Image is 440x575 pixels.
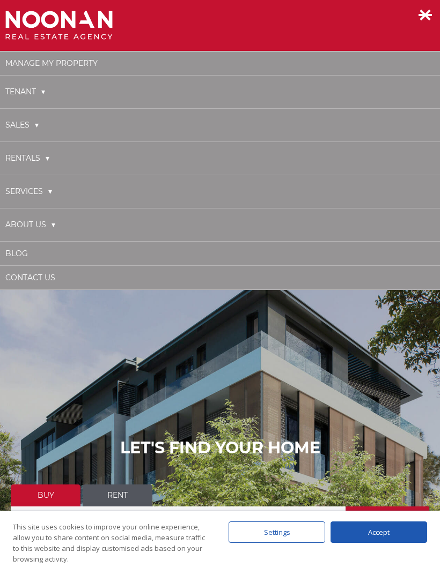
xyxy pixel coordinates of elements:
div: This site uses cookies to improve your online experience, allow you to share content on social me... [13,521,207,564]
a: Blog [5,249,28,258]
a: Tenant [5,81,45,103]
div: Settings [229,521,325,543]
a: Services [5,181,52,203]
h1: LET'S FIND YOUR HOME [11,438,429,458]
div: Accept [331,521,427,543]
a: Buy [11,484,80,506]
a: Sales [5,114,39,136]
a: Rentals [5,147,49,169]
a: Rent [83,484,152,506]
input: Search [346,506,429,535]
input: Search by suburb, postcode or area [11,506,346,535]
a: Contact Us [5,273,55,282]
a: About Us [5,214,55,236]
a: Manage My Property [5,58,98,68]
img: Noonan Real Estate Agency [5,11,113,40]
